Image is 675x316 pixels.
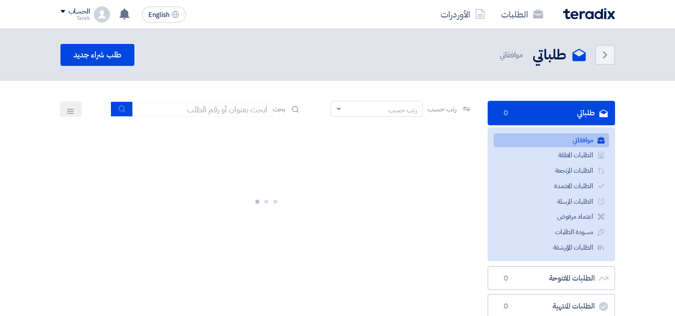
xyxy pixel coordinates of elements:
[142,6,186,22] button: English
[94,6,110,22] img: profile_test.png
[500,302,512,312] span: 0
[488,101,615,125] a: طلباتي0
[533,45,566,65] h2: طلباتي
[494,164,609,178] a: الطلبات المرتجعة
[500,274,512,284] span: 0
[494,195,609,209] a: الطلبات المرسلة
[133,102,273,117] input: ابحث بعنوان أو رقم الطلب
[563,8,615,19] img: Teradix logo
[494,133,609,148] a: موافقاتي
[494,179,609,194] a: الطلبات المعتمدة
[494,225,609,240] a: مسودة الطلبات
[388,105,417,115] div: رتب حسب
[488,266,615,291] a: الطلبات المفتوحة0
[494,148,609,163] a: الطلبات المعلقة
[500,108,512,118] span: 0
[148,11,169,18] span: English
[433,2,493,26] a: الأوردرات
[500,49,524,61] span: موافقاتي
[493,2,551,26] a: الطلبات
[60,44,135,66] a: طلب شراء جديد
[68,7,90,16] div: الحساب
[273,104,286,114] span: بحث
[494,210,609,224] a: اعتماد مرفوض
[428,104,456,114] span: رتب حسب
[494,241,609,255] a: الطلبات المؤرشفة
[60,15,90,21] div: Tarek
